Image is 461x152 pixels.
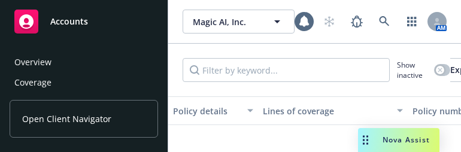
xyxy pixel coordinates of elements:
[372,10,396,34] a: Search
[10,5,158,38] a: Accounts
[400,10,424,34] a: Switch app
[383,135,430,145] span: Nova Assist
[50,17,88,26] span: Accounts
[193,16,262,28] span: Magic AI, Inc.
[173,105,240,117] div: Policy details
[358,128,373,152] div: Drag to move
[10,73,158,92] a: Coverage
[10,53,158,72] a: Overview
[14,73,51,92] div: Coverage
[397,60,429,80] span: Show inactive
[258,96,408,125] button: Lines of coverage
[345,10,369,34] a: Report a Bug
[317,10,341,34] a: Start snowing
[22,113,111,125] span: Open Client Navigator
[183,58,390,82] input: Filter by keyword...
[183,10,295,34] button: Magic AI, Inc.
[358,128,439,152] button: Nova Assist
[168,96,258,125] button: Policy details
[14,53,51,72] div: Overview
[263,105,390,117] div: Lines of coverage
